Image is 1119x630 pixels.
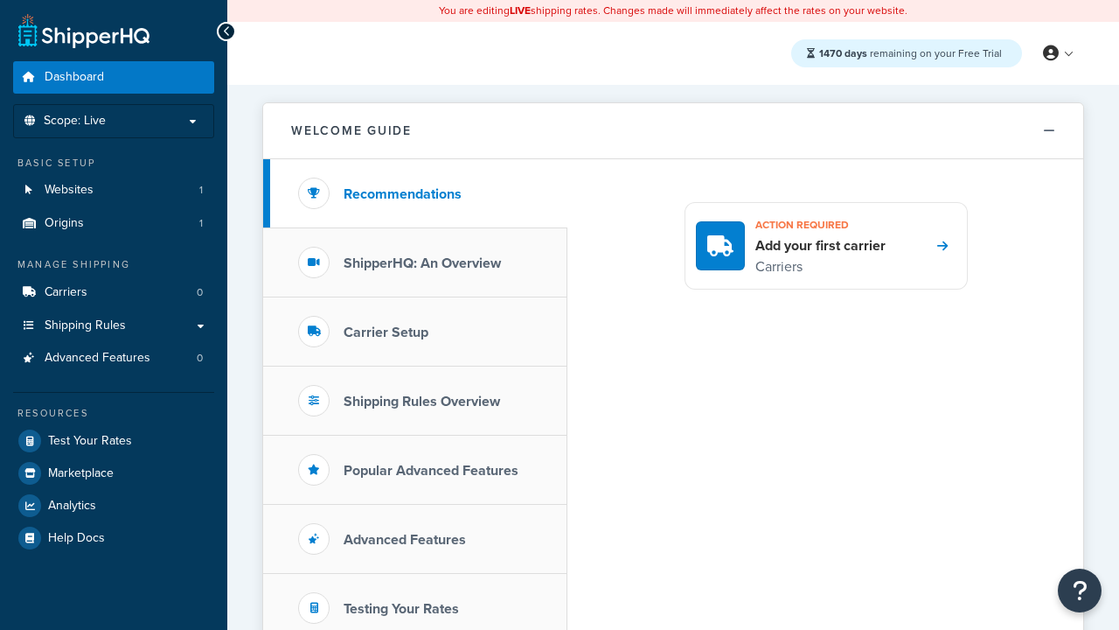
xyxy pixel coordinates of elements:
[13,342,214,374] a: Advanced Features0
[344,394,500,409] h3: Shipping Rules Overview
[197,285,203,300] span: 0
[344,532,466,548] h3: Advanced Features
[13,490,214,521] a: Analytics
[45,70,104,85] span: Dashboard
[344,186,462,202] h3: Recommendations
[45,183,94,198] span: Websites
[13,310,214,342] a: Shipping Rules
[13,174,214,206] a: Websites1
[755,213,886,236] h3: Action required
[45,351,150,366] span: Advanced Features
[344,601,459,617] h3: Testing Your Rates
[13,257,214,272] div: Manage Shipping
[13,522,214,554] a: Help Docs
[13,406,214,421] div: Resources
[13,174,214,206] li: Websites
[344,255,501,271] h3: ShipperHQ: An Overview
[45,216,84,231] span: Origins
[48,466,114,481] span: Marketplace
[45,285,87,300] span: Carriers
[510,3,531,18] b: LIVE
[13,458,214,489] a: Marketplace
[755,255,886,278] p: Carriers
[45,318,126,333] span: Shipping Rules
[344,463,518,479] h3: Popular Advanced Features
[755,236,886,255] h4: Add your first carrier
[13,425,214,457] a: Test Your Rates
[199,216,203,231] span: 1
[13,207,214,240] a: Origins1
[48,531,105,546] span: Help Docs
[13,276,214,309] li: Carriers
[197,351,203,366] span: 0
[13,61,214,94] a: Dashboard
[1058,569,1102,612] button: Open Resource Center
[48,499,96,514] span: Analytics
[263,103,1083,159] button: Welcome Guide
[48,434,132,449] span: Test Your Rates
[13,342,214,374] li: Advanced Features
[13,276,214,309] a: Carriers0
[44,114,106,129] span: Scope: Live
[13,207,214,240] li: Origins
[291,124,412,137] h2: Welcome Guide
[819,45,1002,61] span: remaining on your Free Trial
[199,183,203,198] span: 1
[819,45,867,61] strong: 1470 days
[344,325,428,340] h3: Carrier Setup
[13,156,214,171] div: Basic Setup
